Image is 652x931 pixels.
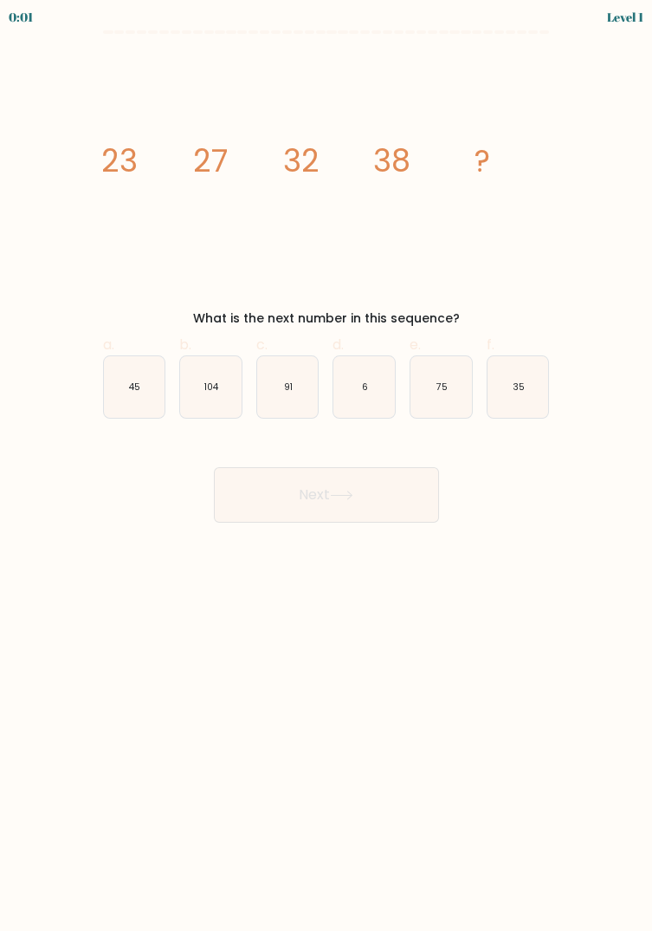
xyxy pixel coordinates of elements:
span: f. [487,335,494,355]
span: b. [179,335,191,355]
span: a. [103,335,114,355]
tspan: ? [474,140,490,182]
tspan: 32 [282,140,319,182]
text: 45 [129,381,140,394]
div: 0:01 [9,8,33,26]
tspan: 23 [100,140,137,182]
button: Next [214,467,439,523]
span: d. [332,335,344,355]
text: 75 [436,381,448,394]
text: 91 [284,381,293,394]
div: What is the next number in this sequence? [100,309,553,328]
div: Level 1 [607,8,643,26]
span: e. [410,335,421,355]
tspan: 27 [192,140,227,182]
text: 35 [513,381,525,394]
text: 104 [204,381,219,394]
tspan: 38 [372,140,410,182]
text: 6 [362,381,368,394]
span: c. [256,335,268,355]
